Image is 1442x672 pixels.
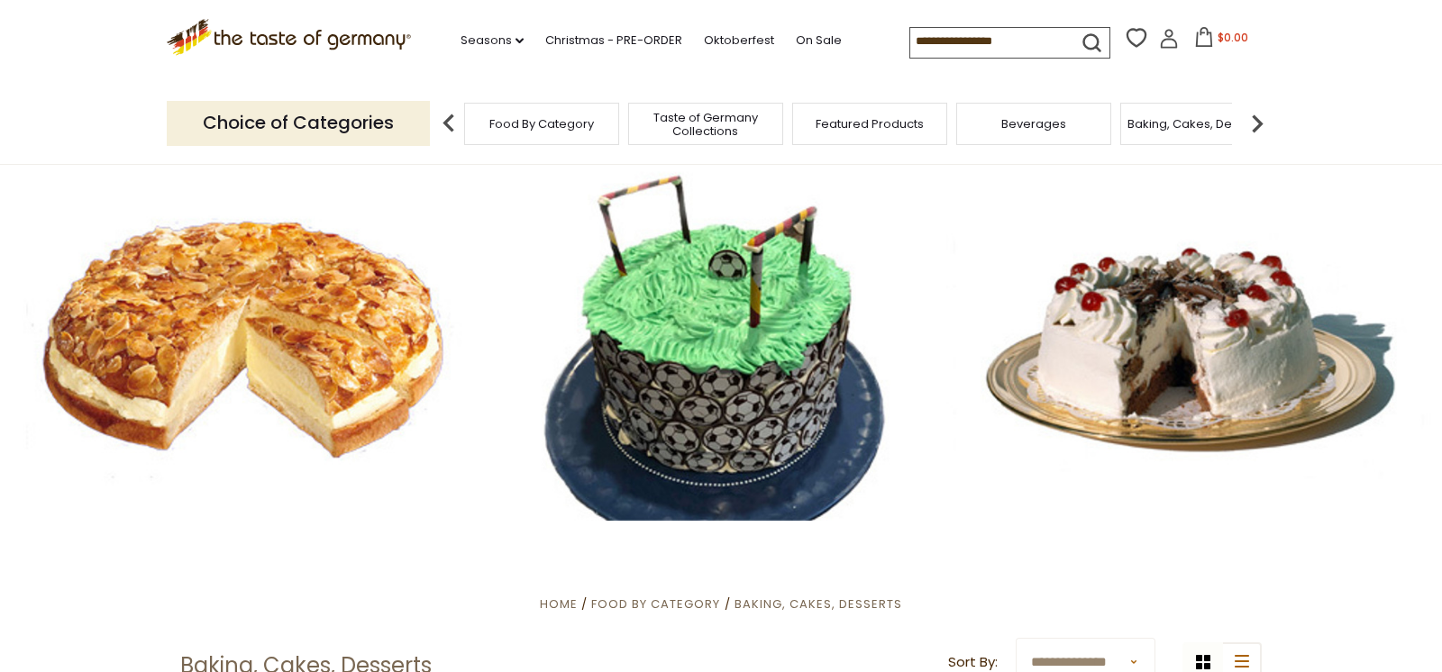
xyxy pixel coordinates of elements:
a: Food By Category [591,595,720,613]
a: On Sale [796,31,842,50]
a: Home [540,595,578,613]
a: Oktoberfest [704,31,774,50]
img: next arrow [1239,105,1275,141]
a: Food By Category [489,117,594,131]
span: $0.00 [1218,30,1248,45]
p: Choice of Categories [167,101,430,145]
a: Featured Products [816,117,924,131]
a: Beverages [1001,117,1066,131]
a: Christmas - PRE-ORDER [545,31,682,50]
a: Taste of Germany Collections [634,111,778,138]
button: $0.00 [1182,27,1259,54]
a: Baking, Cakes, Desserts [1127,117,1267,131]
a: Seasons [461,31,524,50]
a: Baking, Cakes, Desserts [735,595,902,613]
img: previous arrow [431,105,467,141]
